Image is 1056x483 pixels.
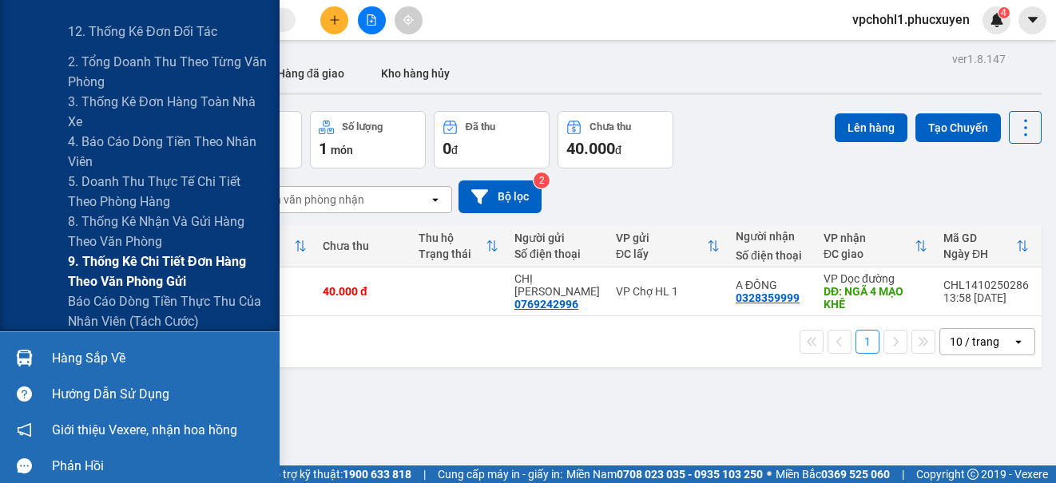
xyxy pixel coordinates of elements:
[616,247,707,260] div: ĐC lấy
[915,113,1001,142] button: Tạo Chuyến
[514,298,578,311] div: 0769242996
[266,465,411,483] span: Hỗ trợ kỹ thuật:
[514,232,600,244] div: Người gửi
[17,386,32,402] span: question-circle
[816,225,935,267] th: Toggle SortBy
[534,172,550,188] sup: 2
[935,225,1037,267] th: Toggle SortBy
[68,52,268,92] span: 2. Tổng doanh thu theo từng văn phòng
[310,111,426,168] button: Số lượng1món
[68,251,268,291] span: 9. Thống kê chi tiết đơn hàng theo văn phòng gửi
[342,121,383,133] div: Số lượng
[68,132,268,172] span: 4. Báo cáo dòng tiền theo nhân viên
[943,232,1016,244] div: Mã GD
[358,6,386,34] button: file-add
[403,14,414,26] span: aim
[68,92,268,132] span: 3. Thống kê đơn hàng toàn nhà xe
[840,10,983,30] span: vpchohl1.phucxuyen
[558,111,673,168] button: Chưa thu40.000đ
[438,465,562,483] span: Cung cấp máy in - giấy in:
[8,61,161,89] strong: 024 3236 3236 -
[34,75,160,103] strong: 0888 827 827 - 0848 827 827
[68,212,268,251] span: 8. Thống kê nhận và gửi hàng theo văn phòng
[52,382,268,406] div: Hướng dẫn sử dụng
[16,350,33,366] img: warehouse-icon
[1001,7,1006,18] span: 4
[590,121,631,133] div: Chưa thu
[943,291,1029,304] div: 13:58 [DATE]
[736,291,800,304] div: 0328359999
[1026,13,1040,27] span: caret-down
[17,422,32,437] span: notification
[943,279,1029,291] div: CHL1410250286
[451,144,458,156] span: đ
[14,107,153,149] span: Gửi hàng Hạ Long: Hotline:
[566,465,763,483] span: Miền Nam
[429,193,442,206] svg: open
[616,285,720,298] div: VP Chợ HL 1
[323,240,403,252] div: Chưa thu
[434,111,550,168] button: Đã thu0đ
[824,232,915,244] div: VP nhận
[411,225,506,267] th: Toggle SortBy
[736,249,808,262] div: Số điện thoại
[381,67,450,80] span: Kho hàng hủy
[615,144,621,156] span: đ
[950,334,999,350] div: 10 / trang
[68,172,268,212] span: 5. Doanh thu thực tế chi tiết theo phòng hàng
[824,285,927,311] div: DĐ: NGÃ 4 MẠO KHÊ
[990,13,1004,27] img: icon-new-feature
[824,272,927,285] div: VP Dọc đường
[902,465,904,483] span: |
[608,225,728,267] th: Toggle SortBy
[395,6,423,34] button: aim
[952,50,1006,68] div: ver 1.8.147
[856,330,879,354] button: 1
[423,465,426,483] span: |
[459,180,542,213] button: Bộ lọc
[824,247,915,260] div: ĐC giao
[17,458,32,473] span: message
[943,247,1016,260] div: Ngày ĐH
[52,346,268,370] div: Hàng sắp về
[776,465,890,483] span: Miền Bắc
[514,247,600,260] div: Số điện thoại
[52,454,268,478] div: Phản hồi
[68,22,217,42] span: 12. Thống kê đơn đối tác
[52,420,237,440] span: Giới thiệu Vexere, nhận hoa hồng
[514,272,600,298] div: CHỊ HOA
[736,230,808,243] div: Người nhận
[566,139,615,158] span: 40.000
[323,285,403,298] div: 40.000 đ
[736,279,808,291] div: A ĐÔNG
[7,46,161,103] span: Gửi hàng [GEOGRAPHIC_DATA]: Hotline:
[616,232,707,244] div: VP gửi
[835,113,907,142] button: Lên hàng
[319,139,328,158] span: 1
[68,291,268,331] span: Báo cáo Dòng tiền Thực thu của Nhân viên (Tách cước)
[466,121,495,133] div: Đã thu
[821,468,890,481] strong: 0369 525 060
[1012,335,1025,348] svg: open
[366,14,377,26] span: file-add
[331,144,353,156] span: món
[1018,6,1046,34] button: caret-down
[967,469,979,480] span: copyright
[17,8,150,42] strong: Công ty TNHH Phúc Xuyên
[617,468,763,481] strong: 0708 023 035 - 0935 103 250
[320,6,348,34] button: plus
[998,7,1010,18] sup: 4
[419,247,486,260] div: Trạng thái
[255,192,364,208] div: Chọn văn phòng nhận
[264,54,357,93] button: Hàng đã giao
[419,232,486,244] div: Thu hộ
[767,471,772,477] span: ⚪️
[329,14,340,26] span: plus
[443,139,451,158] span: 0
[343,468,411,481] strong: 1900 633 818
